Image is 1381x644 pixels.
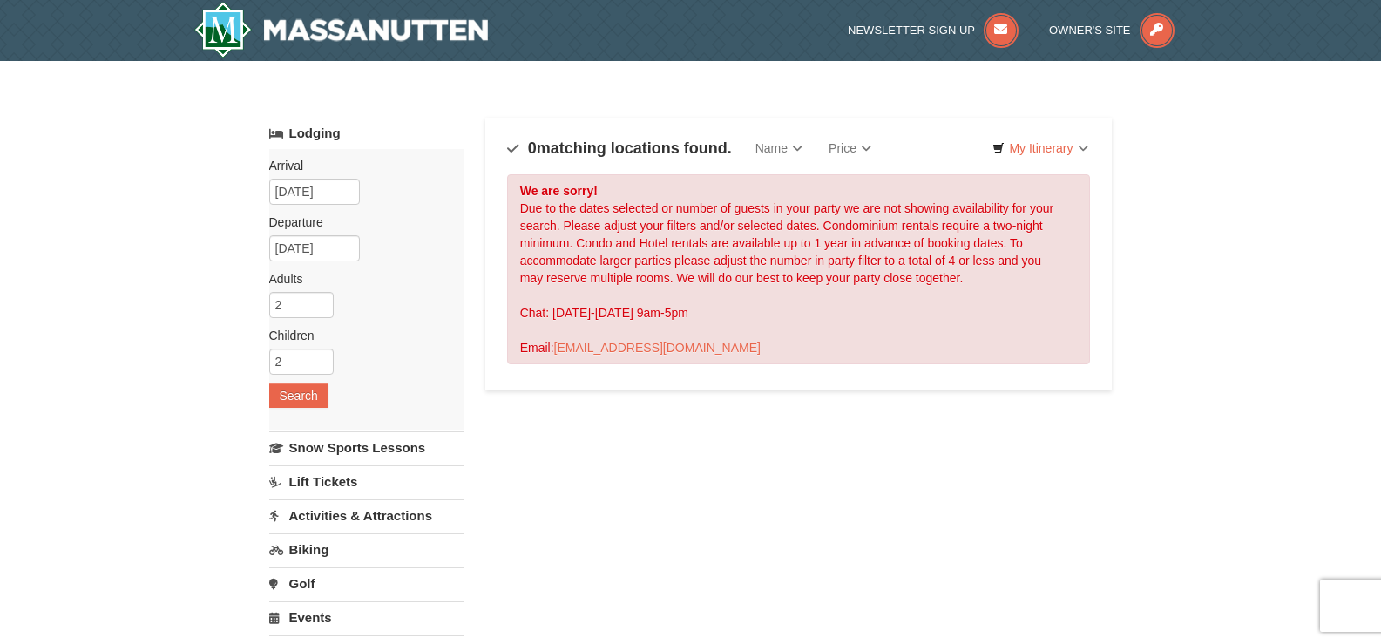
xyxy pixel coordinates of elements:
a: Massanutten Resort [194,2,489,58]
span: Newsletter Sign Up [848,24,975,37]
button: Search [269,383,328,408]
h4: matching locations found. [507,139,732,157]
a: Name [742,131,816,166]
label: Adults [269,270,450,288]
label: Departure [269,214,450,231]
a: Snow Sports Lessons [269,431,464,464]
a: Activities & Attractions [269,499,464,532]
a: Lift Tickets [269,465,464,498]
a: My Itinerary [981,135,1099,161]
a: [EMAIL_ADDRESS][DOMAIN_NAME] [554,341,761,355]
a: Lodging [269,118,464,149]
label: Arrival [269,157,450,174]
label: Children [269,327,450,344]
strong: We are sorry! [520,184,598,198]
div: Due to the dates selected or number of guests in your party we are not showing availability for y... [507,174,1091,364]
a: Price [816,131,884,166]
span: 0 [528,139,537,157]
a: Events [269,601,464,634]
a: Newsletter Sign Up [848,24,1019,37]
img: Massanutten Resort Logo [194,2,489,58]
a: Biking [269,533,464,566]
span: Owner's Site [1049,24,1131,37]
a: Owner's Site [1049,24,1175,37]
a: Golf [269,567,464,600]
